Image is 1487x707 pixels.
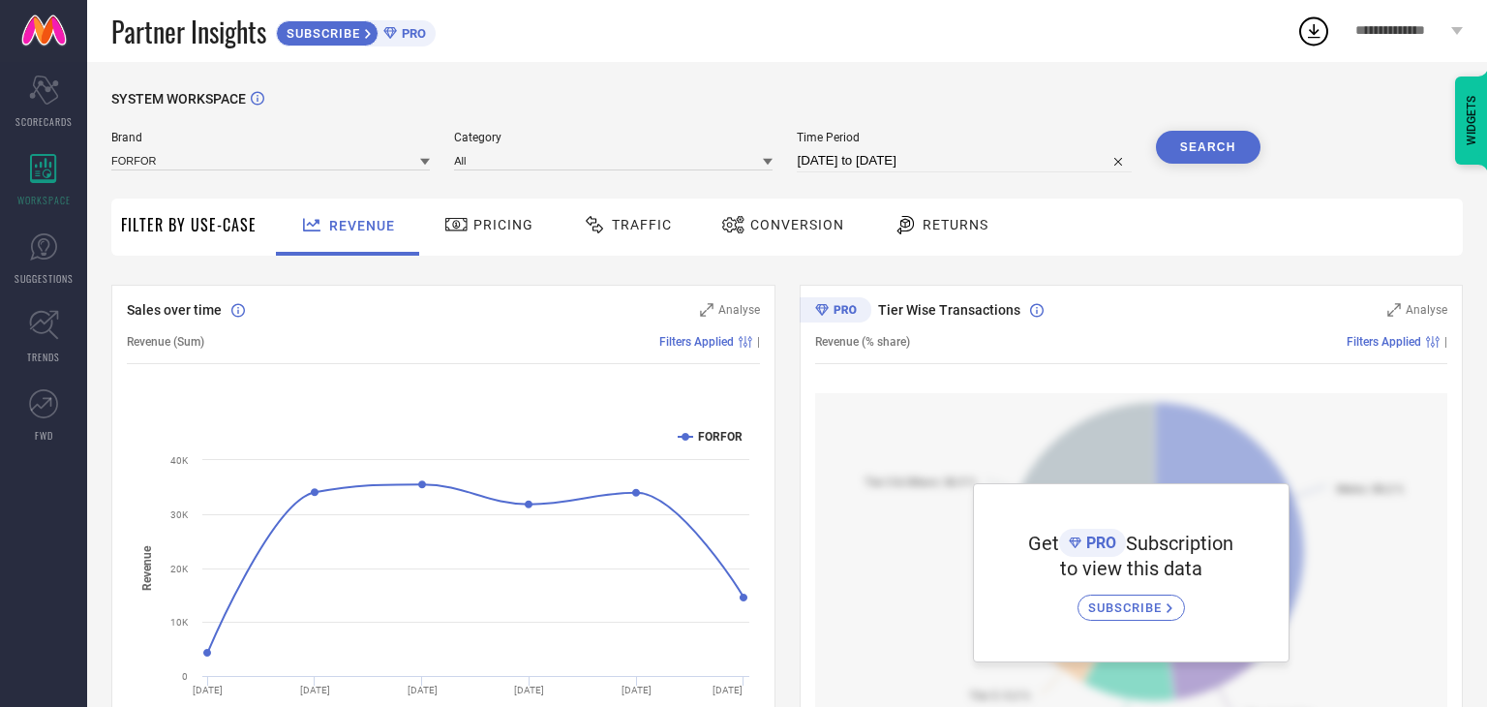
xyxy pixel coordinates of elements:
span: Analyse [718,303,760,317]
span: SUBSCRIBE [1088,600,1167,615]
text: [DATE] [300,685,330,695]
span: | [1444,335,1447,349]
span: Revenue [329,218,395,233]
a: SUBSCRIBE [1077,580,1185,621]
text: FORFOR [698,430,743,444]
span: FWD [35,428,53,443]
text: 40K [170,455,189,466]
span: Traffic [612,217,672,232]
text: [DATE] [193,685,223,695]
div: Premium [800,297,871,326]
text: 20K [170,564,189,574]
span: SUBSCRIBE [277,26,365,41]
span: Partner Insights [111,12,266,51]
span: Conversion [750,217,844,232]
span: Time Period [797,131,1131,144]
span: | [757,335,760,349]
span: SYSTEM WORKSPACE [111,91,246,107]
tspan: Revenue [140,544,154,590]
span: SUGGESTIONS [15,271,74,286]
span: Brand [111,131,430,144]
span: PRO [1081,534,1116,552]
text: 30K [170,509,189,520]
text: [DATE] [622,685,652,695]
input: Select time period [797,149,1131,172]
text: 0 [182,671,188,682]
span: Pricing [473,217,533,232]
span: Sales over time [127,302,222,318]
text: [DATE] [713,685,743,695]
div: Open download list [1296,14,1331,48]
span: TRENDS [27,350,60,364]
span: Revenue (Sum) [127,335,204,349]
span: SCORECARDS [15,114,73,129]
span: Filters Applied [1347,335,1421,349]
span: Filters Applied [659,335,734,349]
span: Analyse [1406,303,1447,317]
svg: Zoom [700,303,713,317]
span: Returns [923,217,988,232]
button: Search [1156,131,1260,164]
span: Subscription [1126,532,1233,555]
text: 10K [170,617,189,628]
text: [DATE] [514,685,544,695]
span: Category [454,131,773,144]
span: Get [1028,532,1059,555]
span: WORKSPACE [17,193,71,207]
span: PRO [397,26,426,41]
span: Filter By Use-Case [121,213,257,236]
text: [DATE] [408,685,438,695]
span: Revenue (% share) [815,335,910,349]
a: SUBSCRIBEPRO [276,15,436,46]
span: to view this data [1060,557,1202,580]
span: Tier Wise Transactions [878,302,1020,318]
svg: Zoom [1387,303,1401,317]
